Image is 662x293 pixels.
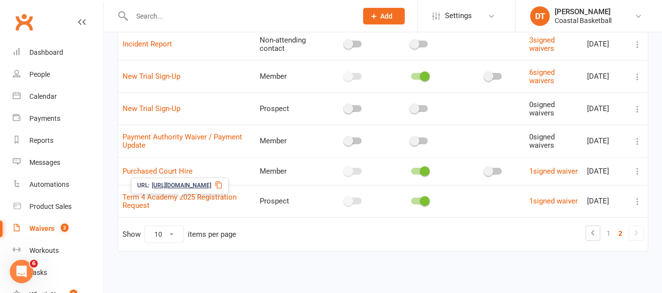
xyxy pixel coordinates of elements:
[29,70,50,78] div: People
[129,9,350,23] input: Search...
[530,6,550,26] div: DT
[583,92,627,125] td: [DATE]
[583,125,627,157] td: [DATE]
[152,181,211,190] span: [URL][DOMAIN_NAME]
[13,262,103,284] a: Tasks
[445,5,472,27] span: Settings
[603,226,614,240] a: 1
[61,224,69,232] span: 2
[255,28,329,60] td: Non-attending contact
[255,92,329,125] td: Prospect
[13,42,103,64] a: Dashboard
[13,152,103,174] a: Messages
[583,28,627,60] td: [DATE]
[29,92,57,100] div: Calendar
[29,180,69,188] div: Automations
[123,40,172,48] a: Incident Report
[29,247,59,254] div: Workouts
[529,36,555,53] a: 3signed waivers
[137,181,149,190] span: URL:
[614,226,626,240] a: 2
[123,72,180,81] a: New Trial Sign-Up
[13,64,103,86] a: People
[13,174,103,196] a: Automations
[555,16,612,25] div: Coastal Basketball
[380,12,392,20] span: Add
[29,114,60,122] div: Payments
[13,130,103,152] a: Reports
[29,136,53,144] div: Reports
[123,167,193,176] a: Purchased Court Hire
[29,269,47,276] div: Tasks
[30,260,38,268] span: 6
[529,68,555,85] a: 6signed waivers
[255,125,329,157] td: Member
[529,100,555,117] span: 0 signed waivers
[529,197,578,205] a: 1signed waiver
[583,185,627,217] td: [DATE]
[255,60,329,92] td: Member
[13,196,103,218] a: Product Sales
[12,10,36,34] a: Clubworx
[123,133,242,150] a: Payment Authority Waiver / Payment Update
[123,193,237,210] a: Term 4 Academy 2025 Registration Request
[123,225,236,243] div: Show
[555,7,612,16] div: [PERSON_NAME]
[13,86,103,108] a: Calendar
[255,185,329,217] td: Prospect
[10,260,33,283] iframe: Intercom live chat
[13,108,103,130] a: Payments
[29,203,72,210] div: Product Sales
[13,240,103,262] a: Workouts
[188,230,236,239] div: items per page
[529,167,578,176] a: 1signed waiver
[29,48,63,56] div: Dashboard
[13,218,103,240] a: Waivers 2
[29,225,54,232] div: Waivers
[583,157,627,185] td: [DATE]
[583,60,627,92] td: [DATE]
[529,133,555,150] span: 0 signed waivers
[29,158,60,166] div: Messages
[255,157,329,185] td: Member
[363,8,405,24] button: Add
[123,104,180,113] a: New Trial Sign-Up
